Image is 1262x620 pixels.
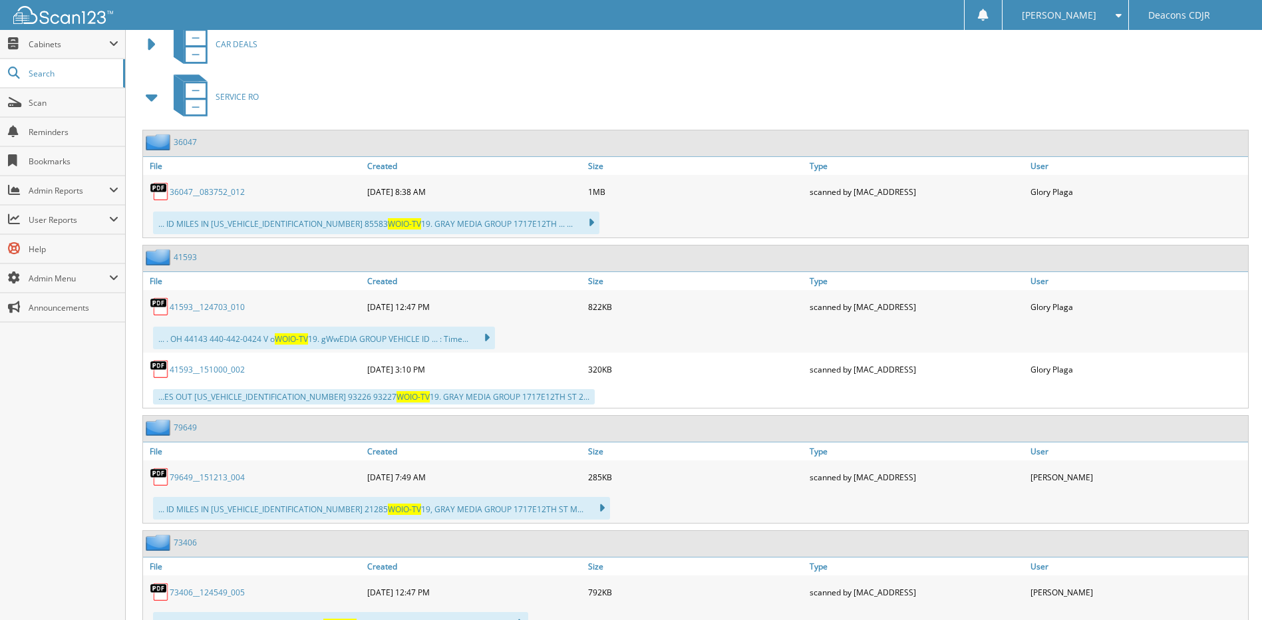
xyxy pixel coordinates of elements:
a: 36047__083752_012 [170,186,245,198]
a: User [1027,157,1248,175]
a: Created [364,442,585,460]
div: scanned by [MAC_ADDRESS] [806,293,1027,320]
div: [DATE] 3:10 PM [364,356,585,383]
a: Type [806,272,1027,290]
span: Scan [29,97,118,108]
a: Size [585,272,806,290]
a: Type [806,442,1027,460]
div: scanned by [MAC_ADDRESS] [806,579,1027,605]
img: PDF.png [150,182,170,202]
div: [PERSON_NAME] [1027,464,1248,490]
a: 79649 [174,422,197,433]
div: scanned by [MAC_ADDRESS] [806,356,1027,383]
img: folder2.png [146,134,174,150]
img: folder2.png [146,419,174,436]
span: Cabinets [29,39,109,50]
span: Help [29,243,118,255]
img: folder2.png [146,249,174,265]
div: ... ID MILES IN [US_VEHICLE_IDENTIFICATION_NUMBER] 85583 19. GRAY MEDIA GROUP 1717E12TH ... ... [153,212,599,234]
span: WOIO-TV [396,391,430,402]
a: SERVICE RO [166,71,259,123]
img: scan123-logo-white.svg [13,6,113,24]
div: [DATE] 12:47 PM [364,293,585,320]
a: Created [364,557,585,575]
a: File [143,157,364,175]
div: ... ID MILES IN [US_VEHICLE_IDENTIFICATION_NUMBER] 21285 19, GRAY MEDIA GROUP 1717E12TH ST M... [153,497,610,520]
div: scanned by [MAC_ADDRESS] [806,464,1027,490]
a: Size [585,157,806,175]
div: Glory Plaga [1027,356,1248,383]
a: Type [806,557,1027,575]
div: 320KB [585,356,806,383]
a: File [143,557,364,575]
div: [DATE] 8:38 AM [364,178,585,205]
a: User [1027,442,1248,460]
a: File [143,272,364,290]
div: Glory Plaga [1027,293,1248,320]
div: ...ES OUT [US_VEHICLE_IDENTIFICATION_NUMBER] 93226 93227 19. GRAY MEDIA GROUP 1717E12TH ST 2... [153,389,595,404]
div: [DATE] 7:49 AM [364,464,585,490]
img: folder2.png [146,534,174,551]
img: PDF.png [150,467,170,487]
a: File [143,442,364,460]
span: CAR DEALS [216,39,257,50]
span: User Reports [29,214,109,226]
a: 79649__151213_004 [170,472,245,483]
div: 792KB [585,579,806,605]
span: WOIO-TV [388,218,421,230]
div: [DATE] 12:47 PM [364,579,585,605]
a: Size [585,442,806,460]
span: Announcements [29,302,118,313]
span: [PERSON_NAME] [1022,11,1096,19]
a: 36047 [174,136,197,148]
img: PDF.png [150,359,170,379]
span: Admin Reports [29,185,109,196]
a: User [1027,272,1248,290]
a: 73406__124549_005 [170,587,245,598]
a: Size [585,557,806,575]
a: 41593__151000_002 [170,364,245,375]
div: 822KB [585,293,806,320]
div: [PERSON_NAME] [1027,579,1248,605]
div: 1MB [585,178,806,205]
a: Created [364,272,585,290]
div: Glory Plaga [1027,178,1248,205]
a: Created [364,157,585,175]
div: 285KB [585,464,806,490]
div: ... . OH 44143 440-442-0424 V o 19. gWwEDIA GROUP VEHICLE ID ... : Time... [153,327,495,349]
span: Bookmarks [29,156,118,167]
span: Admin Menu [29,273,109,284]
span: Search [29,68,116,79]
a: User [1027,557,1248,575]
a: 41593 [174,251,197,263]
a: Type [806,157,1027,175]
iframe: Chat Widget [1195,556,1262,620]
a: 41593__124703_010 [170,301,245,313]
span: WOIO-TV [275,333,308,345]
div: scanned by [MAC_ADDRESS] [806,178,1027,205]
span: WOIO-TV [388,504,421,515]
img: PDF.png [150,297,170,317]
img: PDF.png [150,582,170,602]
a: 73406 [174,537,197,548]
a: CAR DEALS [166,18,257,71]
span: Reminders [29,126,118,138]
span: Deacons CDJR [1148,11,1210,19]
span: SERVICE RO [216,91,259,102]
